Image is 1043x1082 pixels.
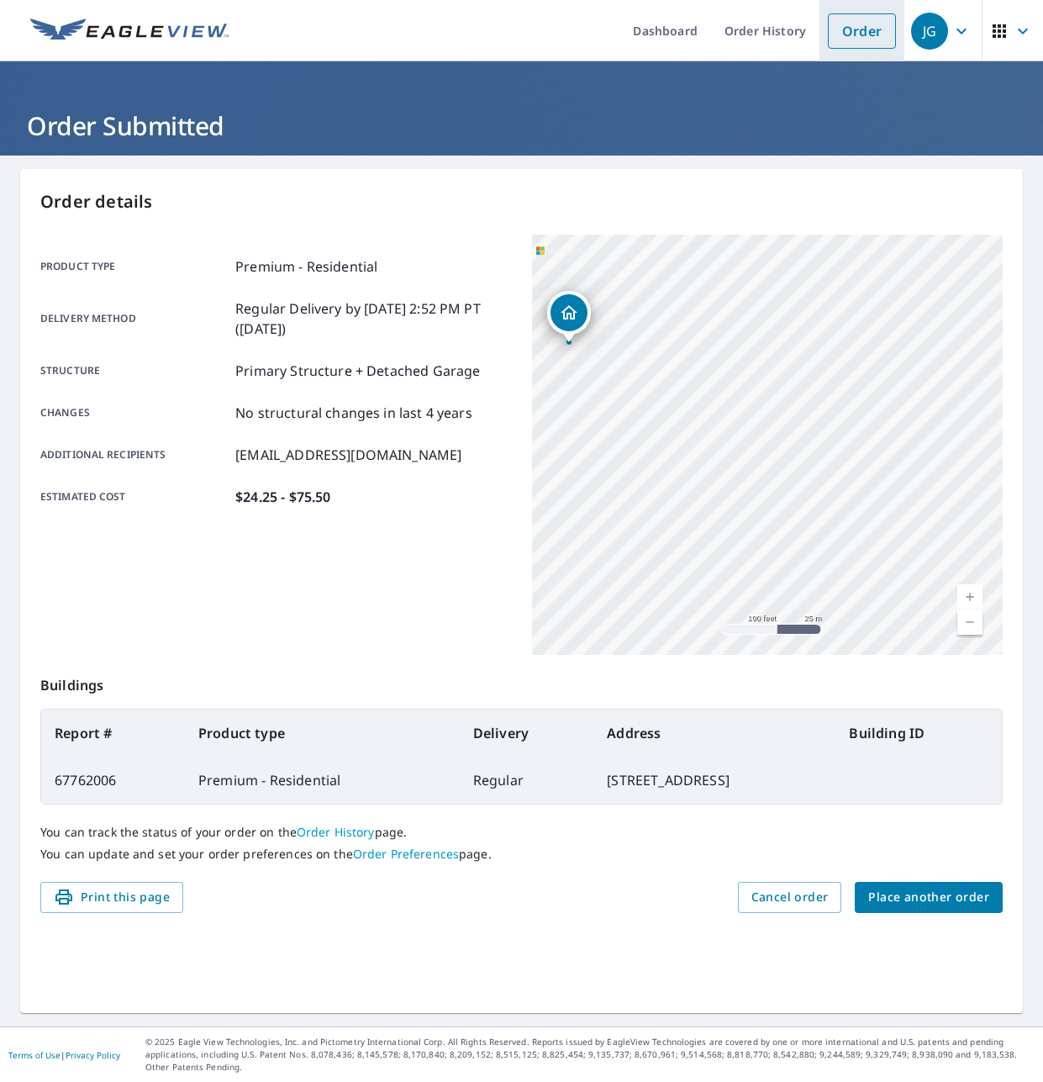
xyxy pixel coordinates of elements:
a: Terms of Use [8,1049,61,1061]
p: Premium - Residential [235,256,377,277]
td: [STREET_ADDRESS] [593,757,835,804]
p: | [8,1050,120,1060]
th: Report # [41,710,185,757]
p: [EMAIL_ADDRESS][DOMAIN_NAME] [235,445,461,465]
a: Privacy Policy [66,1049,120,1061]
span: Place another order [868,887,989,908]
button: Place another order [855,882,1003,913]
th: Delivery [460,710,593,757]
a: Order [828,13,896,49]
p: You can track the status of your order on the page. [40,825,1003,840]
p: © 2025 Eagle View Technologies, Inc. and Pictometry International Corp. All Rights Reserved. Repo... [145,1036,1035,1074]
p: Structure [40,361,229,381]
button: Cancel order [738,882,842,913]
p: Changes [40,403,229,423]
p: Additional recipients [40,445,229,465]
span: Cancel order [751,887,829,908]
td: Premium - Residential [185,757,460,804]
p: Product type [40,256,229,277]
div: JG [911,13,948,50]
a: Current Level 18, Zoom In [957,584,982,610]
img: EV Logo [30,18,229,44]
th: Address [593,710,835,757]
div: Dropped pin, building 1, Residential property, 908 Greenwood Dr Berea, KY 40403 [547,291,591,343]
p: Buildings [40,655,1003,709]
a: Order History [297,824,375,840]
button: Print this page [40,882,183,913]
h1: Order Submitted [20,108,1023,143]
th: Building ID [835,710,1002,757]
p: Delivery method [40,298,229,339]
td: 67762006 [41,757,185,804]
p: Primary Structure + Detached Garage [235,361,480,381]
p: Order details [40,189,1003,214]
p: Estimated cost [40,487,229,507]
a: Current Level 18, Zoom Out [957,610,982,635]
th: Product type [185,710,460,757]
p: Regular Delivery by [DATE] 2:52 PM PT ([DATE]) [235,298,511,339]
a: Order Preferences [353,846,459,862]
p: You can update and set your order preferences on the page. [40,847,1003,862]
p: No structural changes in last 4 years [235,403,472,423]
span: Print this page [54,887,170,908]
p: $24.25 - $75.50 [235,487,330,507]
td: Regular [460,757,593,804]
